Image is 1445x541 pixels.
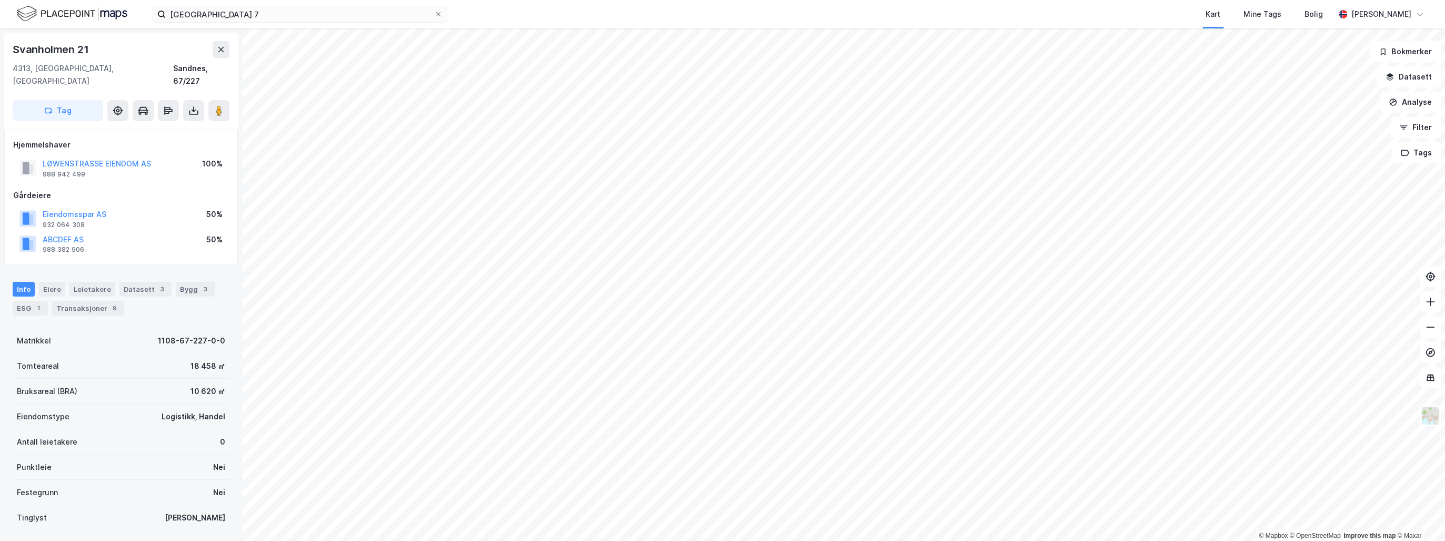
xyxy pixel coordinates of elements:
[176,282,215,297] div: Bygg
[158,335,225,347] div: 1108-67-227-0-0
[206,208,223,221] div: 50%
[206,233,223,246] div: 50%
[17,5,127,23] img: logo.f888ab2527a4732fd821a326f86c7f29.svg
[190,385,225,398] div: 10 620 ㎡
[33,303,44,313] div: 1
[1392,142,1441,163] button: Tags
[43,170,85,179] div: 988 942 499
[39,282,65,297] div: Eiere
[17,461,52,474] div: Punktleie
[13,139,229,151] div: Hjemmelshaver
[69,282,115,297] div: Leietakere
[1259,532,1288,539] a: Mapbox
[1392,490,1445,541] iframe: Chat Widget
[1377,66,1441,87] button: Datasett
[119,282,172,297] div: Datasett
[157,284,167,294] div: 3
[43,245,84,254] div: 988 382 906
[13,62,173,87] div: 4313, [GEOGRAPHIC_DATA], [GEOGRAPHIC_DATA]
[1390,117,1441,138] button: Filter
[1351,8,1411,21] div: [PERSON_NAME]
[213,461,225,474] div: Nei
[202,158,223,170] div: 100%
[166,6,434,22] input: Søk på adresse, matrikkel, gårdeiere, leietakere eller personer
[43,221,85,229] div: 932 064 308
[1380,92,1441,113] button: Analyse
[13,41,91,58] div: Svanholmen 21
[17,512,47,524] div: Tinglyst
[17,410,69,423] div: Eiendomstype
[17,335,51,347] div: Matrikkel
[17,360,59,372] div: Tomteareal
[1343,532,1396,539] a: Improve this map
[1392,490,1445,541] div: Kontrollprogram for chat
[1206,8,1220,21] div: Kart
[213,486,225,499] div: Nei
[13,189,229,202] div: Gårdeiere
[162,410,225,423] div: Logistikk, Handel
[1370,41,1441,62] button: Bokmerker
[1243,8,1281,21] div: Mine Tags
[52,301,124,316] div: Transaksjoner
[190,360,225,372] div: 18 458 ㎡
[173,62,229,87] div: Sandnes, 67/227
[17,486,58,499] div: Festegrunn
[109,303,120,313] div: 9
[1420,406,1440,426] img: Z
[13,100,103,121] button: Tag
[13,282,35,297] div: Info
[1304,8,1323,21] div: Bolig
[1290,532,1341,539] a: OpenStreetMap
[17,385,77,398] div: Bruksareal (BRA)
[13,301,48,316] div: ESG
[17,436,77,448] div: Antall leietakere
[200,284,210,294] div: 3
[165,512,225,524] div: [PERSON_NAME]
[220,436,225,448] div: 0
